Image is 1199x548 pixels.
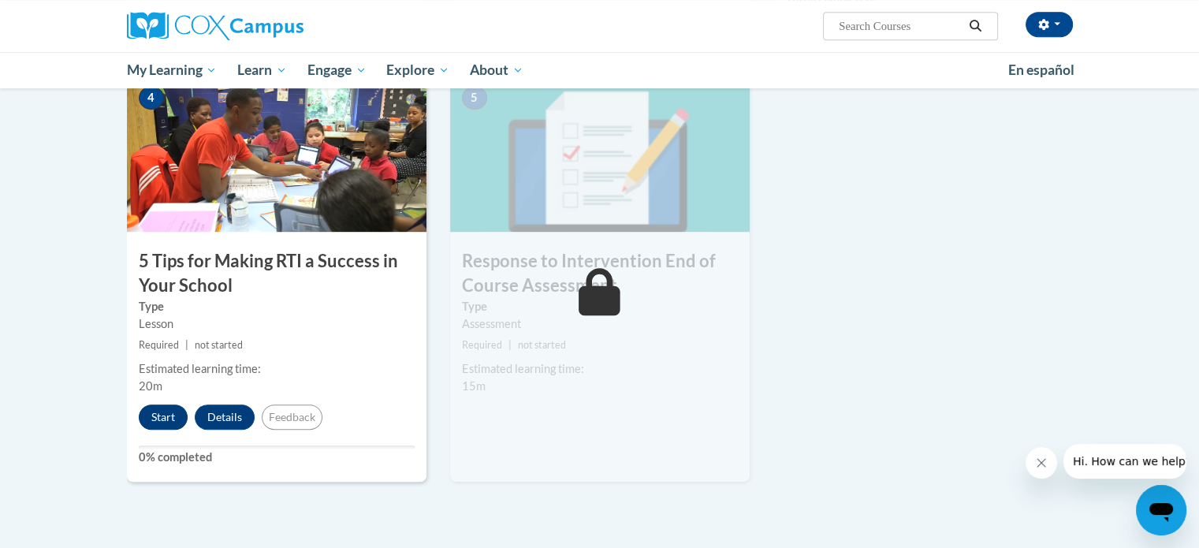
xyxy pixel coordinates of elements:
h3: 5 Tips for Making RTI a Success in Your School [127,249,426,298]
span: Required [462,339,502,351]
span: | [185,339,188,351]
label: Type [139,298,415,315]
a: En español [998,54,1085,87]
a: Learn [227,52,297,88]
label: 0% completed [139,449,415,466]
iframe: Close message [1026,447,1057,479]
iframe: Button to launch messaging window [1136,485,1186,535]
a: About [460,52,534,88]
div: Estimated learning time: [462,360,738,378]
span: Explore [386,61,449,80]
span: 4 [139,86,164,110]
span: About [470,61,523,80]
img: Course Image [127,74,426,232]
input: Search Courses [837,17,963,35]
label: Type [462,298,738,315]
img: Course Image [450,74,750,232]
div: Assessment [462,315,738,333]
a: My Learning [117,52,228,88]
span: 15m [462,379,486,393]
span: Learn [237,61,287,80]
img: Cox Campus [127,12,303,40]
span: Hi. How can we help? [9,11,128,24]
span: My Learning [126,61,217,80]
span: | [508,339,512,351]
span: Required [139,339,179,351]
a: Engage [297,52,377,88]
span: 20m [139,379,162,393]
span: 5 [462,86,487,110]
span: En español [1008,62,1074,78]
a: Explore [376,52,460,88]
iframe: Message from company [1063,444,1186,479]
button: Account Settings [1026,12,1073,37]
div: Lesson [139,315,415,333]
h3: Response to Intervention End of Course Assessment [450,249,750,298]
button: Details [195,404,255,430]
div: Estimated learning time: [139,360,415,378]
button: Feedback [262,404,322,430]
button: Search [963,17,987,35]
span: not started [518,339,566,351]
span: Engage [307,61,367,80]
span: not started [195,339,243,351]
button: Start [139,404,188,430]
a: Cox Campus [127,12,426,40]
div: Main menu [103,52,1097,88]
